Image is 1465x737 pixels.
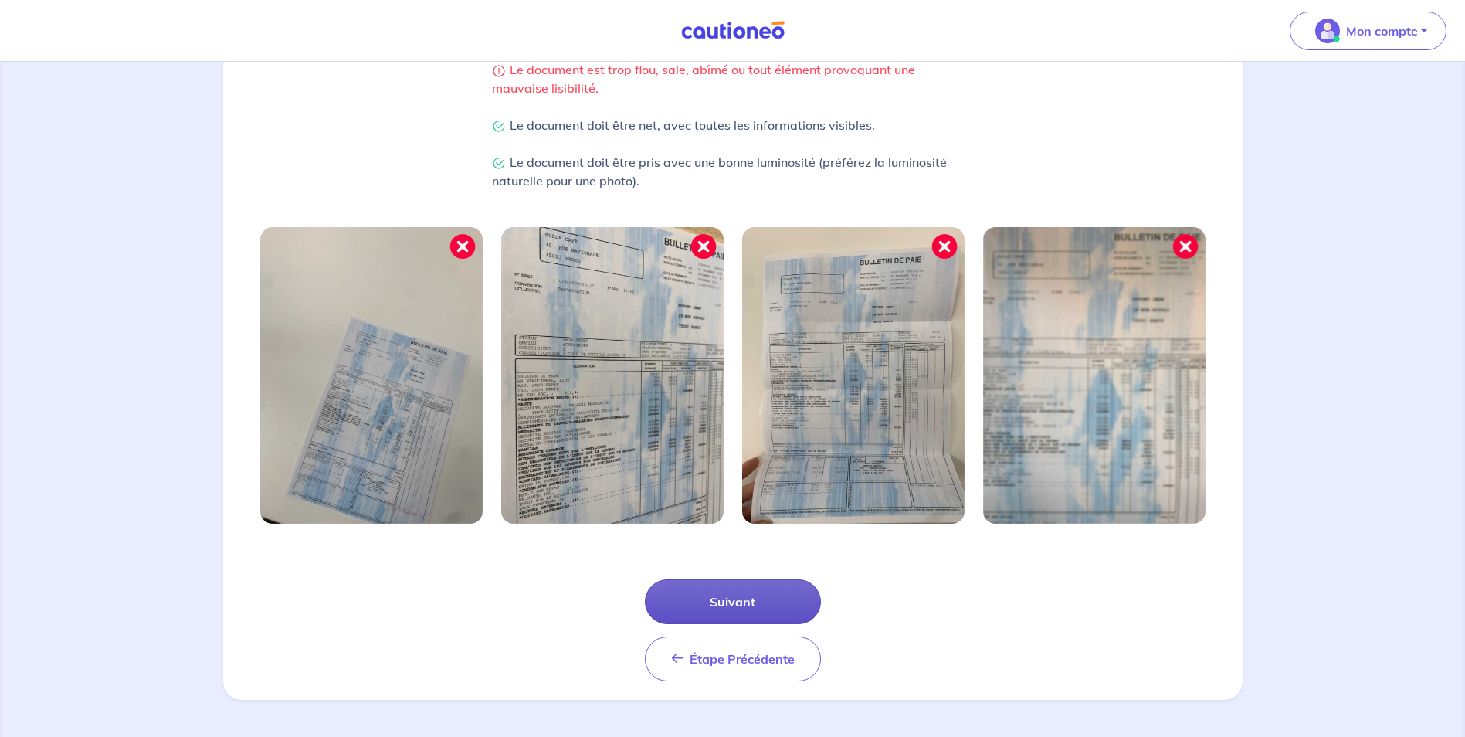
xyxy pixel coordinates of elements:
img: Cautioneo [675,21,791,40]
img: Image mal cadrée 1 [260,227,483,524]
span: Étape Précédente [690,651,795,667]
img: Warning [492,64,506,78]
button: illu_account_valid_menu.svgMon compte [1290,12,1446,50]
img: Image mal cadrée 3 [742,227,965,524]
button: Suivant [645,579,821,624]
img: Image mal cadrée 4 [983,227,1206,524]
button: Étape Précédente [645,637,821,681]
p: Le document doit être net, avec toutes les informations visibles. Le document doit être pris avec... [492,116,974,190]
p: Mon compte [1346,22,1418,40]
img: illu_account_valid_menu.svg [1315,19,1340,43]
img: Image mal cadrée 2 [501,227,724,524]
img: Check [492,157,506,171]
p: Le document est trop flou, sale, abîmé ou tout élément provoquant une mauvaise lisibilité. [492,60,974,97]
img: Check [492,120,506,134]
